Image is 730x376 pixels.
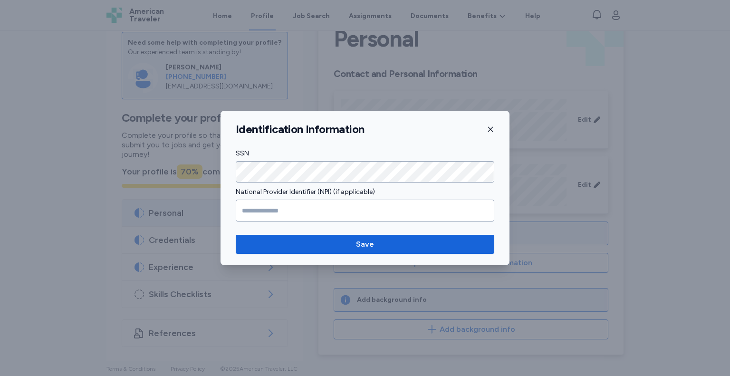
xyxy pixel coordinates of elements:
input: National Provider Identifier (NPI) (if applicable) [236,200,494,222]
button: Save [236,235,494,254]
label: SSN [236,148,494,159]
span: Save [356,239,374,250]
label: National Provider Identifier (NPI) (if applicable) [236,186,494,198]
h1: Identification Information [236,122,364,136]
input: SSN [236,161,494,183]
